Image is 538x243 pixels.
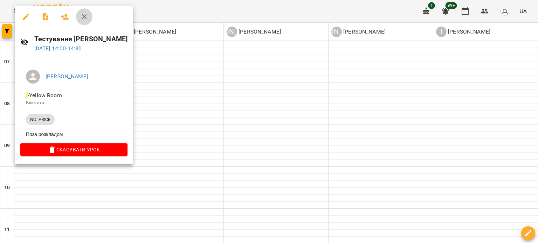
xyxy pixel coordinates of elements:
[26,99,122,106] p: Кімната
[26,145,122,154] span: Скасувати Урок
[26,116,55,123] span: NO_PRICE
[26,92,63,99] span: - Yellow Room
[46,73,88,80] a: [PERSON_NAME]
[34,34,128,44] h6: Тестування [PERSON_NAME]
[20,143,127,156] button: Скасувати Урок
[20,128,127,141] li: Поза розкладом
[34,45,82,52] a: [DATE] 14:00-14:30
